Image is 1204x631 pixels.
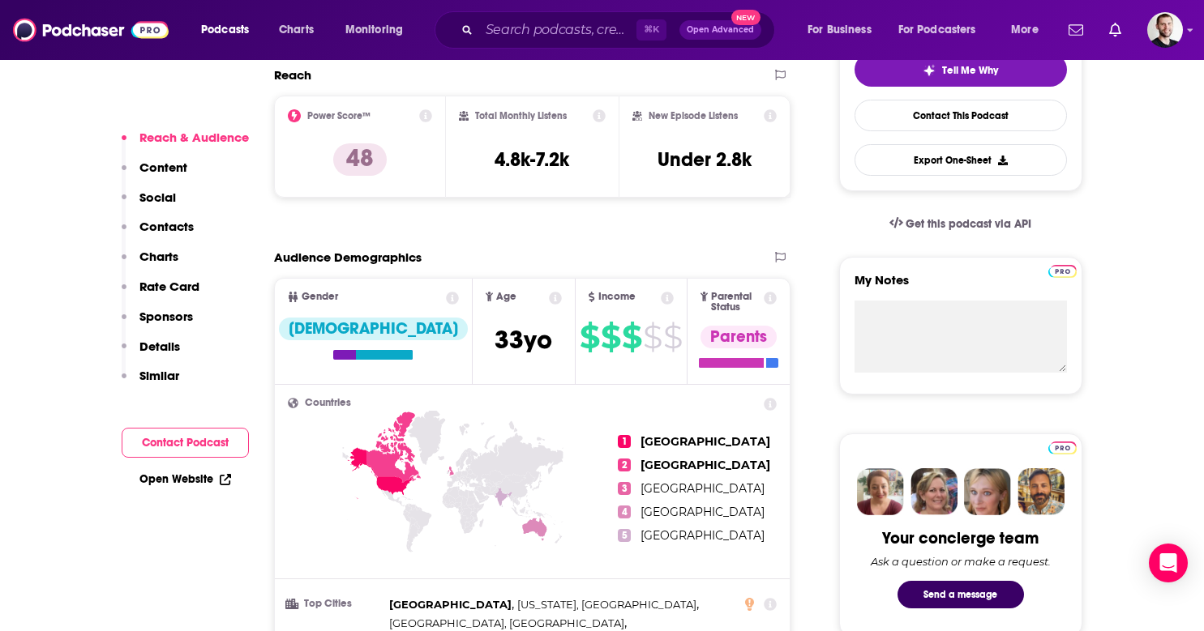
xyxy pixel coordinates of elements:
[268,17,323,43] a: Charts
[601,324,620,350] span: $
[618,482,631,495] span: 3
[495,147,569,172] h3: 4.8k-7.2k
[279,318,468,340] div: [DEMOGRAPHIC_DATA]
[687,26,754,34] span: Open Advanced
[122,160,187,190] button: Content
[679,20,761,40] button: Open AdvancedNew
[274,249,422,265] h2: Audience Demographics
[13,15,169,45] img: Podchaser - Follow, Share and Rate Podcasts
[475,110,567,122] h2: Total Monthly Listens
[871,555,1051,568] div: Ask a question or make a request.
[279,19,314,41] span: Charts
[389,616,624,629] span: [GEOGRAPHIC_DATA], [GEOGRAPHIC_DATA]
[663,324,682,350] span: $
[139,219,194,234] p: Contacts
[122,339,180,369] button: Details
[122,130,249,160] button: Reach & Audience
[1048,262,1077,278] a: Pro website
[701,326,777,348] div: Parents
[658,147,752,172] h3: Under 2.8k
[139,472,231,486] a: Open Website
[307,110,371,122] h2: Power Score™
[1062,16,1090,44] a: Show notifications dropdown
[334,17,424,43] button: open menu
[1149,544,1188,582] div: Open Intercom Messenger
[517,598,696,611] span: [US_STATE], [GEOGRAPHIC_DATA]
[796,17,892,43] button: open menu
[622,324,641,350] span: $
[641,528,765,543] span: [GEOGRAPHIC_DATA]
[923,64,936,77] img: tell me why sparkle
[122,309,193,339] button: Sponsors
[1011,19,1039,41] span: More
[618,529,631,542] span: 5
[636,19,666,41] span: ⌘ K
[855,100,1067,131] a: Contact This Podcast
[139,279,199,294] p: Rate Card
[122,368,179,398] button: Similar
[641,481,765,496] span: [GEOGRAPHIC_DATA]
[1103,16,1128,44] a: Show notifications dropdown
[274,67,311,83] h2: Reach
[876,204,1045,244] a: Get this podcast via API
[882,528,1039,548] div: Your concierge team
[122,279,199,309] button: Rate Card
[495,324,552,356] span: 33 yo
[122,190,176,220] button: Social
[302,292,338,302] span: Gender
[389,598,512,611] span: [GEOGRAPHIC_DATA]
[580,324,599,350] span: $
[857,468,904,515] img: Sydney Profile
[641,434,770,449] span: [GEOGRAPHIC_DATA]
[855,53,1067,87] button: tell me why sparkleTell Me Why
[855,272,1067,301] label: My Notes
[201,19,249,41] span: Podcasts
[496,292,516,302] span: Age
[1048,439,1077,454] a: Pro website
[139,190,176,205] p: Social
[517,595,699,614] span: ,
[333,143,387,176] p: 48
[139,339,180,354] p: Details
[305,398,351,408] span: Countries
[139,130,249,145] p: Reach & Audience
[139,368,179,383] p: Similar
[1018,468,1065,515] img: Jon Profile
[1048,441,1077,454] img: Podchaser Pro
[345,19,403,41] span: Monitoring
[711,292,761,313] span: Parental Status
[1048,265,1077,278] img: Podchaser Pro
[598,292,636,302] span: Income
[898,581,1024,608] button: Send a message
[964,468,1011,515] img: Jules Profile
[731,10,761,25] span: New
[1147,12,1183,48] span: Logged in as jaheld24
[122,428,249,458] button: Contact Podcast
[888,17,1000,43] button: open menu
[618,505,631,518] span: 4
[641,458,770,472] span: [GEOGRAPHIC_DATA]
[450,11,791,49] div: Search podcasts, credits, & more...
[139,249,178,264] p: Charts
[649,110,738,122] h2: New Episode Listens
[942,64,998,77] span: Tell Me Why
[1147,12,1183,48] img: User Profile
[190,17,270,43] button: open menu
[1147,12,1183,48] button: Show profile menu
[139,309,193,324] p: Sponsors
[122,219,194,249] button: Contacts
[898,19,976,41] span: For Podcasters
[855,144,1067,176] button: Export One-Sheet
[389,595,514,614] span: ,
[122,249,178,279] button: Charts
[910,468,958,515] img: Barbara Profile
[1000,17,1059,43] button: open menu
[139,160,187,175] p: Content
[808,19,872,41] span: For Business
[288,599,383,609] h3: Top Cities
[479,17,636,43] input: Search podcasts, credits, & more...
[641,505,765,519] span: [GEOGRAPHIC_DATA]
[906,217,1031,231] span: Get this podcast via API
[618,458,631,471] span: 2
[643,324,662,350] span: $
